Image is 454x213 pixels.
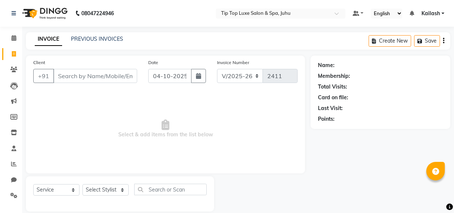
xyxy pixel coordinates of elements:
[33,92,298,166] span: Select & add items from the list below
[33,59,45,66] label: Client
[217,59,249,66] label: Invoice Number
[369,35,411,47] button: Create New
[71,36,123,42] a: PREVIOUS INVOICES
[318,94,348,101] div: Card on file:
[35,33,62,46] a: INVOICE
[318,115,335,123] div: Points:
[53,69,137,83] input: Search by Name/Mobile/Email/Code
[19,3,70,24] img: logo
[318,61,335,69] div: Name:
[421,10,440,17] span: Kailash
[423,183,447,206] iframe: chat widget
[318,72,350,80] div: Membership:
[81,3,114,24] b: 08047224946
[134,184,207,195] input: Search or Scan
[148,59,158,66] label: Date
[318,104,343,112] div: Last Visit:
[414,35,440,47] button: Save
[318,83,347,91] div: Total Visits:
[33,69,54,83] button: +91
